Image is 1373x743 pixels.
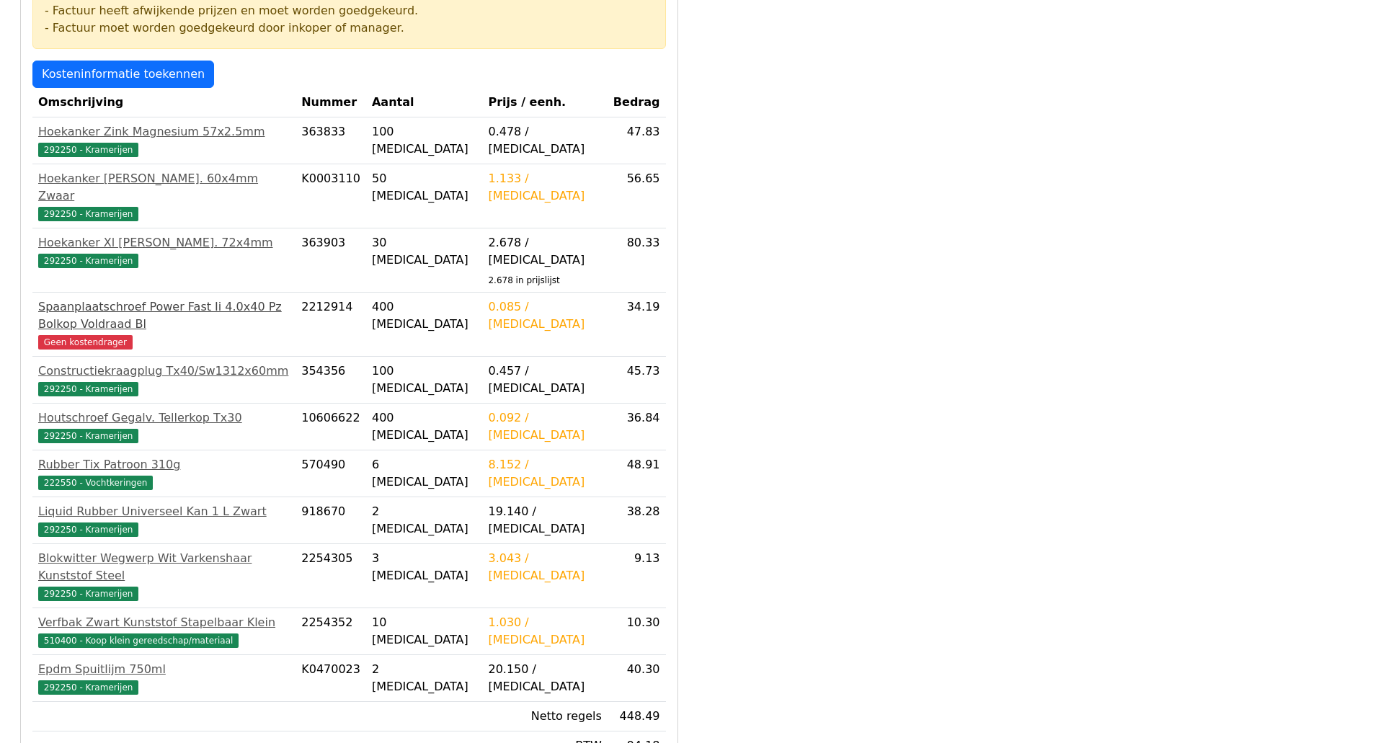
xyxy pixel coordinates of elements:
[488,362,601,397] div: 0.457 / [MEDICAL_DATA]
[38,680,138,695] span: 292250 - Kramerijen
[38,123,290,158] a: Hoekanker Zink Magnesium 57x2.5mm292250 - Kramerijen
[38,503,290,520] div: Liquid Rubber Universeel Kan 1 L Zwart
[38,362,290,397] a: Constructiekraagplug Tx40/Sw1312x60mm292250 - Kramerijen
[296,117,366,164] td: 363833
[38,170,290,222] a: Hoekanker [PERSON_NAME]. 60x4mm Zwaar292250 - Kramerijen
[608,88,666,117] th: Bedrag
[38,409,290,444] a: Houtschroef Gegalv. Tellerkop Tx30292250 - Kramerijen
[488,456,601,491] div: 8.152 / [MEDICAL_DATA]
[38,661,290,678] div: Epdm Spuitlijm 750ml
[38,614,290,631] div: Verfbak Zwart Kunststof Stapelbaar Klein
[38,587,138,601] span: 292250 - Kramerijen
[38,207,138,221] span: 292250 - Kramerijen
[296,655,366,702] td: K0470023
[608,164,666,228] td: 56.65
[296,293,366,357] td: 2212914
[296,88,366,117] th: Nummer
[372,456,476,491] div: 6 [MEDICAL_DATA]
[366,88,482,117] th: Aantal
[38,409,290,427] div: Houtschroef Gegalv. Tellerkop Tx30
[45,19,654,37] div: - Factuur moet worden goedgekeurd door inkoper of manager.
[38,234,290,269] a: Hoekanker Xl [PERSON_NAME]. 72x4mm292250 - Kramerijen
[38,234,290,252] div: Hoekanker Xl [PERSON_NAME]. 72x4mm
[296,450,366,497] td: 570490
[38,254,138,268] span: 292250 - Kramerijen
[38,170,290,205] div: Hoekanker [PERSON_NAME]. 60x4mm Zwaar
[488,550,601,584] div: 3.043 / [MEDICAL_DATA]
[608,450,666,497] td: 48.91
[608,497,666,544] td: 38.28
[488,298,601,333] div: 0.085 / [MEDICAL_DATA]
[372,503,476,538] div: 2 [MEDICAL_DATA]
[38,382,138,396] span: 292250 - Kramerijen
[372,409,476,444] div: 400 [MEDICAL_DATA]
[372,614,476,649] div: 10 [MEDICAL_DATA]
[296,544,366,608] td: 2254305
[488,503,601,538] div: 19.140 / [MEDICAL_DATA]
[372,298,476,333] div: 400 [MEDICAL_DATA]
[608,117,666,164] td: 47.83
[488,409,601,444] div: 0.092 / [MEDICAL_DATA]
[38,503,290,538] a: Liquid Rubber Universeel Kan 1 L Zwart292250 - Kramerijen
[32,88,296,117] th: Omschrijving
[38,550,290,584] div: Blokwitter Wegwerp Wit Varkenshaar Kunststof Steel
[372,123,476,158] div: 100 [MEDICAL_DATA]
[38,456,290,473] div: Rubber Tix Patroon 310g
[372,362,476,397] div: 100 [MEDICAL_DATA]
[38,298,290,350] a: Spaanplaatschroef Power Fast Ii 4.0x40 Pz Bolkop Voldraad BlGeen kostendrager
[296,164,366,228] td: K0003110
[45,2,654,19] div: - Factuur heeft afwijkende prijzen en moet worden goedgekeurd.
[38,123,290,141] div: Hoekanker Zink Magnesium 57x2.5mm
[38,661,290,695] a: Epdm Spuitlijm 750ml292250 - Kramerijen
[38,298,290,333] div: Spaanplaatschroef Power Fast Ii 4.0x40 Pz Bolkop Voldraad Bl
[488,123,601,158] div: 0.478 / [MEDICAL_DATA]
[488,614,601,649] div: 1.030 / [MEDICAL_DATA]
[296,497,366,544] td: 918670
[372,550,476,584] div: 3 [MEDICAL_DATA]
[488,661,601,695] div: 20.150 / [MEDICAL_DATA]
[38,633,239,648] span: 510400 - Koop klein gereedschap/materiaal
[608,608,666,655] td: 10.30
[296,357,366,404] td: 354356
[608,544,666,608] td: 9.13
[38,522,138,537] span: 292250 - Kramerijen
[488,275,559,285] sub: 2.678 in prijslijst
[38,429,138,443] span: 292250 - Kramerijen
[482,88,607,117] th: Prijs / eenh.
[296,404,366,450] td: 10606622
[608,702,666,731] td: 448.49
[608,228,666,293] td: 80.33
[38,456,290,491] a: Rubber Tix Patroon 310g222550 - Vochtkeringen
[296,228,366,293] td: 363903
[608,293,666,357] td: 34.19
[38,362,290,380] div: Constructiekraagplug Tx40/Sw1312x60mm
[372,234,476,269] div: 30 [MEDICAL_DATA]
[38,335,133,350] span: Geen kostendrager
[608,404,666,450] td: 36.84
[32,61,214,88] a: Kosteninformatie toekennen
[38,476,153,490] span: 222550 - Vochtkeringen
[608,655,666,702] td: 40.30
[372,661,476,695] div: 2 [MEDICAL_DATA]
[38,614,290,649] a: Verfbak Zwart Kunststof Stapelbaar Klein510400 - Koop klein gereedschap/materiaal
[608,357,666,404] td: 45.73
[38,143,138,157] span: 292250 - Kramerijen
[482,702,607,731] td: Netto regels
[488,234,601,269] div: 2.678 / [MEDICAL_DATA]
[372,170,476,205] div: 50 [MEDICAL_DATA]
[38,550,290,602] a: Blokwitter Wegwerp Wit Varkenshaar Kunststof Steel292250 - Kramerijen
[296,608,366,655] td: 2254352
[488,170,601,205] div: 1.133 / [MEDICAL_DATA]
